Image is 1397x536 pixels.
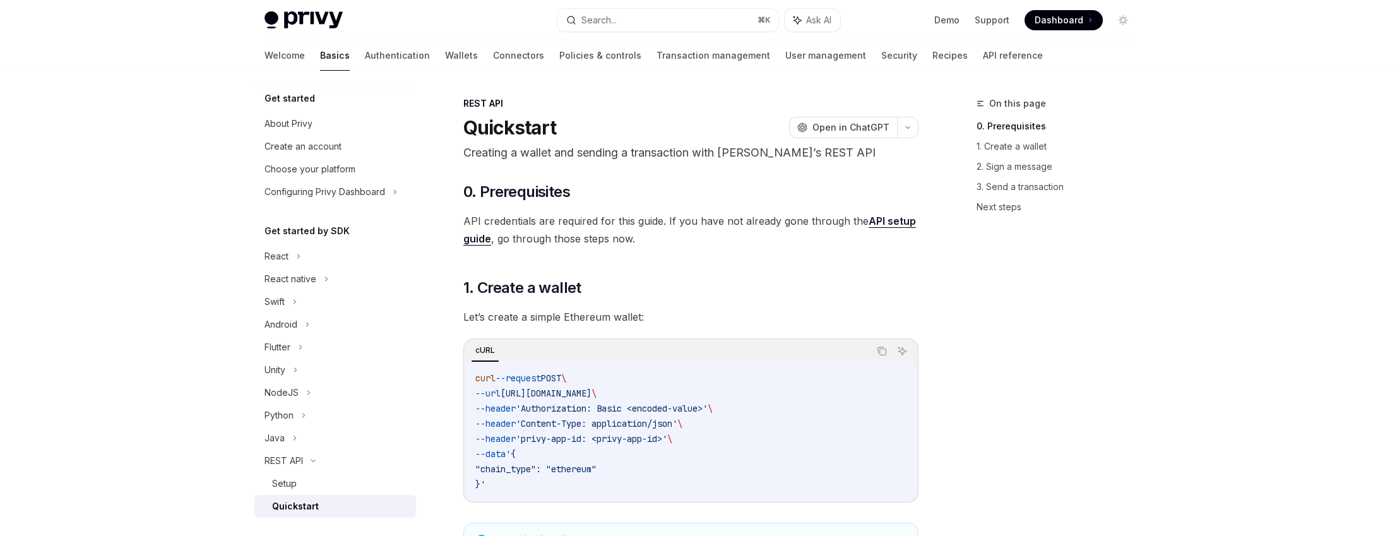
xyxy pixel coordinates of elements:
button: Ask AI [894,343,910,359]
span: Let’s create a simple Ethereum wallet: [463,308,918,326]
div: Setup [272,476,297,491]
a: Welcome [265,40,305,71]
span: "chain_type": "ethereum" [475,463,597,475]
span: --data [475,448,506,460]
a: Demo [934,14,960,27]
img: light logo [265,11,343,29]
span: 1. Create a wallet [463,278,581,298]
h5: Get started [265,91,315,106]
p: Creating a wallet and sending a transaction with [PERSON_NAME]’s REST API [463,144,918,162]
div: Python [265,408,294,423]
button: Ask AI [785,9,840,32]
div: Search... [581,13,617,28]
button: Toggle dark mode [1113,10,1133,30]
div: REST API [463,97,918,110]
span: \ [677,418,682,429]
a: Quickstart [254,495,416,518]
span: 'Authorization: Basic <encoded-value>' [516,403,708,414]
span: ⌘ K [758,15,771,25]
div: About Privy [265,116,312,131]
a: Next steps [977,197,1143,217]
span: --header [475,433,516,444]
span: \ [591,388,597,399]
div: Create an account [265,139,342,154]
div: Flutter [265,340,290,355]
a: Wallets [445,40,478,71]
a: API reference [983,40,1043,71]
a: 2. Sign a message [977,157,1143,177]
a: 1. Create a wallet [977,136,1143,157]
a: Create an account [254,135,416,158]
a: Basics [320,40,350,71]
span: --url [475,388,501,399]
span: API credentials are required for this guide. If you have not already gone through the , go throug... [463,212,918,247]
a: 3. Send a transaction [977,177,1143,197]
h1: Quickstart [463,116,557,139]
a: Dashboard [1025,10,1103,30]
span: curl [475,372,496,384]
h5: Get started by SDK [265,223,350,239]
span: Ask AI [806,14,831,27]
span: \ [708,403,713,414]
a: Security [881,40,917,71]
span: 0. Prerequisites [463,182,570,202]
div: Quickstart [272,499,319,514]
span: [URL][DOMAIN_NAME] [501,388,591,399]
div: Configuring Privy Dashboard [265,184,385,200]
div: Unity [265,362,285,378]
a: Support [975,14,1009,27]
button: Open in ChatGPT [789,117,897,138]
span: Dashboard [1035,14,1083,27]
a: Choose your platform [254,158,416,181]
a: Transaction management [657,40,770,71]
span: \ [561,372,566,384]
span: Open in ChatGPT [812,121,889,134]
div: React [265,249,288,264]
div: Java [265,431,285,446]
div: NodeJS [265,385,299,400]
span: POST [541,372,561,384]
span: '{ [506,448,516,460]
a: Connectors [493,40,544,71]
a: Setup [254,472,416,495]
a: Policies & controls [559,40,641,71]
span: --request [496,372,541,384]
span: On this page [989,96,1046,111]
span: 'Content-Type: application/json' [516,418,677,429]
span: --header [475,403,516,414]
div: cURL [472,343,499,358]
button: Search...⌘K [557,9,778,32]
a: Recipes [932,40,968,71]
div: Choose your platform [265,162,355,177]
a: User management [785,40,866,71]
span: --header [475,418,516,429]
div: REST API [265,453,303,468]
div: Swift [265,294,285,309]
button: Copy the contents from the code block [874,343,890,359]
a: Authentication [365,40,430,71]
div: Android [265,317,297,332]
span: 'privy-app-id: <privy-app-id>' [516,433,667,444]
span: \ [667,433,672,444]
div: React native [265,271,316,287]
a: About Privy [254,112,416,135]
span: }' [475,479,485,490]
a: 0. Prerequisites [977,116,1143,136]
